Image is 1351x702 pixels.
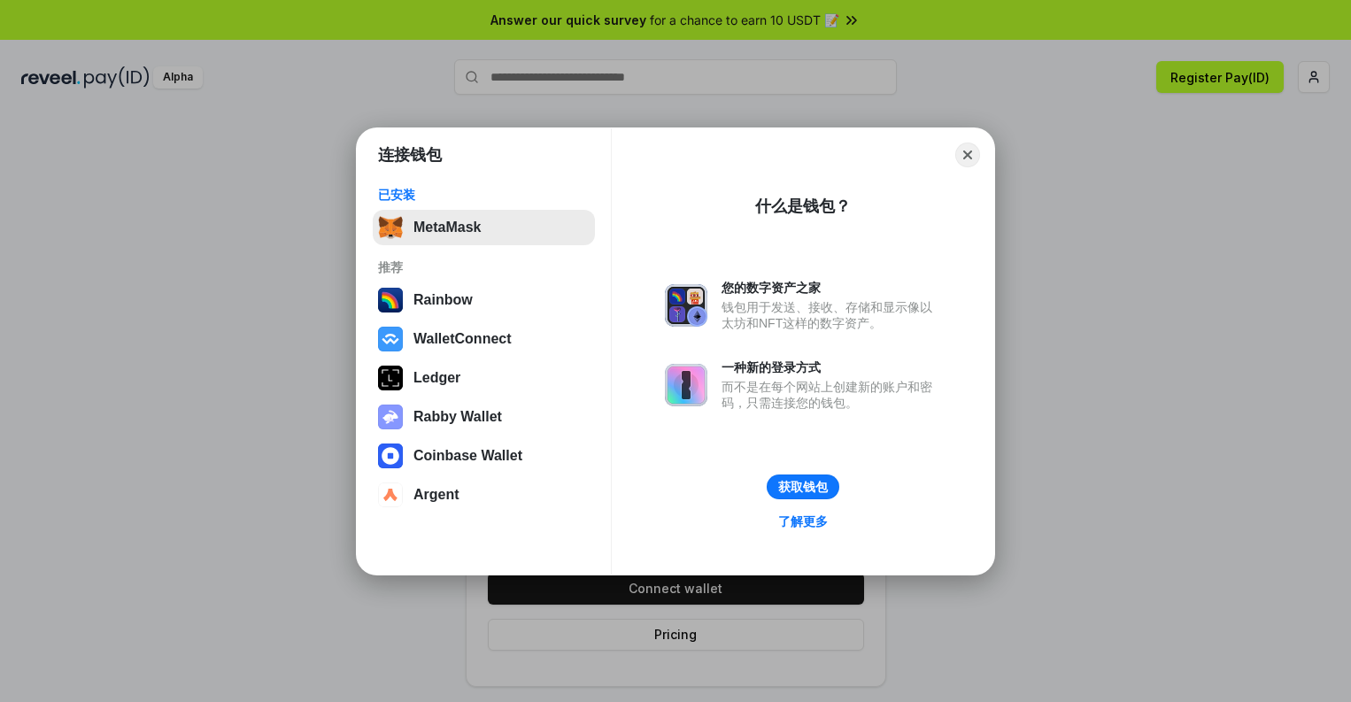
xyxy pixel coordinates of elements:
div: 什么是钱包？ [755,196,851,217]
button: Argent [373,477,595,513]
button: Rabby Wallet [373,399,595,435]
div: 推荐 [378,259,590,275]
div: 而不是在每个网站上创建新的账户和密码，只需连接您的钱包。 [722,379,941,411]
div: 获取钱包 [778,479,828,495]
div: 了解更多 [778,513,828,529]
div: Ledger [413,370,460,386]
img: svg+xml,%3Csvg%20xmlns%3D%22http%3A%2F%2Fwww.w3.org%2F2000%2Fsvg%22%20fill%3D%22none%22%20viewBox... [665,364,707,406]
h1: 连接钱包 [378,144,442,166]
div: Rainbow [413,292,473,308]
img: svg+xml,%3Csvg%20width%3D%2228%22%20height%3D%2228%22%20viewBox%3D%220%200%2028%2028%22%20fill%3D... [378,482,403,507]
a: 了解更多 [768,510,838,533]
button: Coinbase Wallet [373,438,595,474]
div: WalletConnect [413,331,512,347]
button: 获取钱包 [767,474,839,499]
img: svg+xml,%3Csvg%20width%3D%2228%22%20height%3D%2228%22%20viewBox%3D%220%200%2028%2028%22%20fill%3D... [378,327,403,351]
button: MetaMask [373,210,595,245]
div: Rabby Wallet [413,409,502,425]
div: 您的数字资产之家 [722,280,941,296]
div: 钱包用于发送、接收、存储和显示像以太坊和NFT这样的数字资产。 [722,299,941,331]
img: svg+xml,%3Csvg%20xmlns%3D%22http%3A%2F%2Fwww.w3.org%2F2000%2Fsvg%22%20width%3D%2228%22%20height%3... [378,366,403,390]
button: Close [955,143,980,167]
div: 一种新的登录方式 [722,359,941,375]
div: MetaMask [413,220,481,235]
button: Rainbow [373,282,595,318]
div: 已安装 [378,187,590,203]
img: svg+xml,%3Csvg%20width%3D%22120%22%20height%3D%22120%22%20viewBox%3D%220%200%20120%20120%22%20fil... [378,288,403,312]
img: svg+xml,%3Csvg%20xmlns%3D%22http%3A%2F%2Fwww.w3.org%2F2000%2Fsvg%22%20fill%3D%22none%22%20viewBox... [665,284,707,327]
div: Coinbase Wallet [413,448,522,464]
button: WalletConnect [373,321,595,357]
img: svg+xml,%3Csvg%20width%3D%2228%22%20height%3D%2228%22%20viewBox%3D%220%200%2028%2028%22%20fill%3D... [378,444,403,468]
img: svg+xml,%3Csvg%20fill%3D%22none%22%20height%3D%2233%22%20viewBox%3D%220%200%2035%2033%22%20width%... [378,215,403,240]
button: Ledger [373,360,595,396]
img: svg+xml,%3Csvg%20xmlns%3D%22http%3A%2F%2Fwww.w3.org%2F2000%2Fsvg%22%20fill%3D%22none%22%20viewBox... [378,405,403,429]
div: Argent [413,487,459,503]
